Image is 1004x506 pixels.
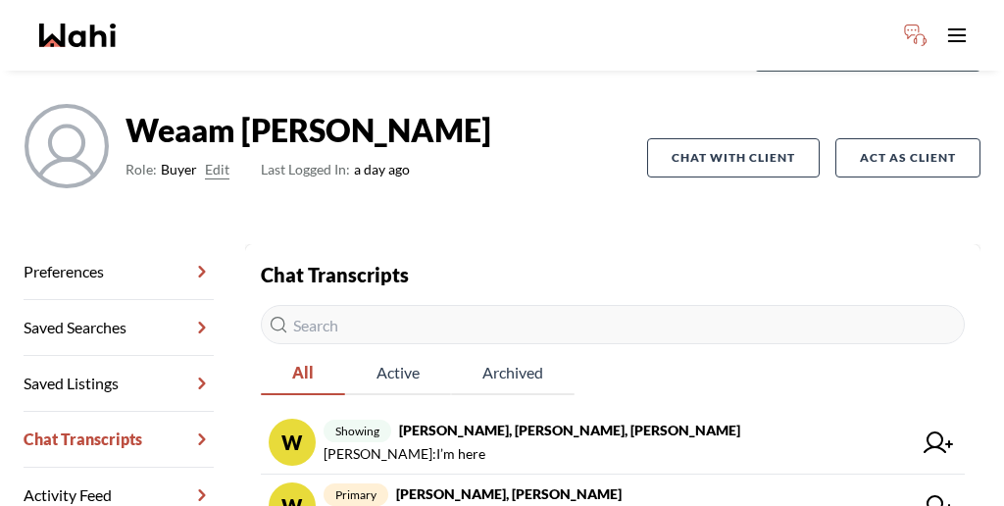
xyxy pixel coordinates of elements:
span: Last Logged In: [261,161,350,177]
button: All [261,352,345,395]
strong: [PERSON_NAME], [PERSON_NAME], [PERSON_NAME] [399,422,740,438]
strong: Chat Transcripts [261,263,409,286]
span: All [261,352,345,393]
a: Wshowing[PERSON_NAME], [PERSON_NAME], [PERSON_NAME][PERSON_NAME]:I’m here [261,411,965,475]
span: Active [345,352,451,393]
a: Wahi homepage [39,24,116,47]
span: primary [324,483,388,506]
strong: [PERSON_NAME], [PERSON_NAME] [396,485,622,502]
button: Active [345,352,451,395]
a: Preferences [24,244,214,300]
a: Saved Listings [24,356,214,412]
button: Toggle open navigation menu [937,16,977,55]
strong: Weaam [PERSON_NAME] [125,111,491,150]
button: Edit [205,158,229,181]
a: Chat Transcripts [24,412,214,468]
span: showing [324,420,391,442]
a: Saved Searches [24,300,214,356]
span: [PERSON_NAME] : I’m here [324,442,485,466]
button: Archived [451,352,575,395]
input: Search [261,305,965,344]
div: W [269,419,316,466]
span: a day ago [261,158,410,181]
button: Act as Client [835,138,980,177]
span: Buyer [161,158,197,181]
span: Archived [451,352,575,393]
span: Role: [125,158,157,181]
button: Chat with client [647,138,820,177]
